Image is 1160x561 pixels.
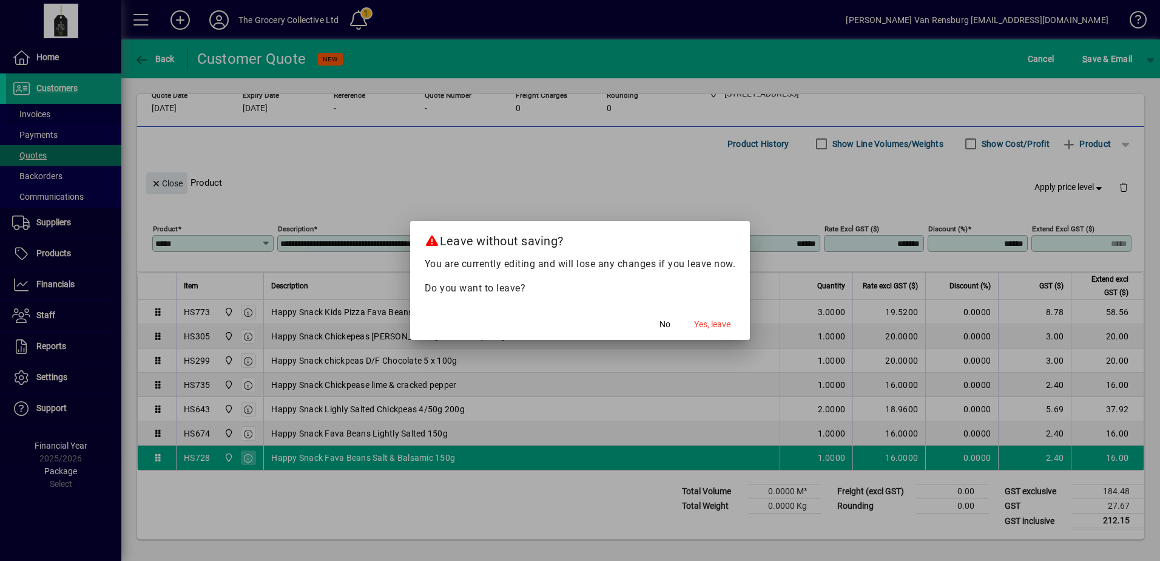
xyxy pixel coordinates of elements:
h2: Leave without saving? [410,221,750,256]
p: You are currently editing and will lose any changes if you leave now. [425,257,736,271]
span: No [659,318,670,331]
p: Do you want to leave? [425,281,736,296]
button: No [646,313,684,335]
button: Yes, leave [689,313,735,335]
span: Yes, leave [694,318,730,331]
